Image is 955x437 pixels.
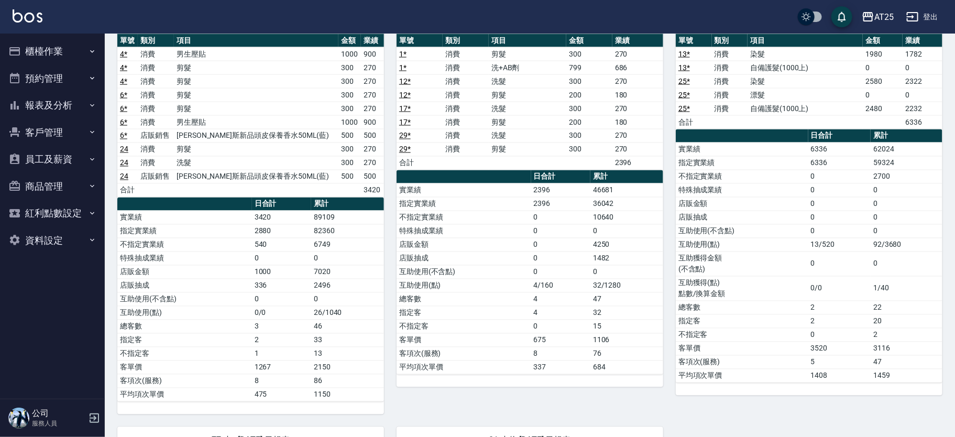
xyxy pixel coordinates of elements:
td: 互助獲得金額 (不含點) [676,252,808,276]
td: 客單價 [117,360,252,374]
td: 洗髮 [489,129,566,143]
td: 染髮 [748,74,863,88]
td: 4/160 [531,279,590,292]
td: 剪髮 [489,88,566,102]
td: 特殊抽成業績 [117,252,252,265]
td: 指定客 [676,314,808,328]
td: 指定客 [117,333,252,347]
td: 675 [531,333,590,347]
td: 客項次(服務) [397,347,531,360]
td: 59324 [871,156,942,170]
td: 剪髮 [174,88,338,102]
td: 26/1040 [311,306,384,320]
td: 洗+AB劑 [489,61,566,74]
td: 1106 [590,333,663,347]
th: 類別 [138,34,174,48]
td: 指定客 [397,306,531,320]
td: 13 [311,347,384,360]
td: 店販抽成 [397,252,531,265]
td: 6336 [808,156,871,170]
td: 實業績 [117,211,252,224]
a: 24 [120,145,128,154]
td: 不指定實業績 [117,238,252,252]
td: 2 [871,328,942,342]
td: 不指定實業績 [676,170,808,183]
td: 平均項次單價 [397,360,531,374]
td: 300 [566,74,612,88]
td: 686 [612,61,663,74]
td: 消費 [138,74,174,88]
td: 540 [252,238,311,252]
td: 消費 [443,115,489,129]
td: 剪髮 [174,143,338,156]
td: 2396 [531,197,590,211]
th: 日合計 [252,198,311,211]
td: 1980 [863,47,903,61]
td: 消費 [443,61,489,74]
table: a dense table [676,34,942,129]
td: 消費 [443,143,489,156]
td: 1150 [311,388,384,401]
td: 500 [361,129,384,143]
td: 0 [311,252,384,265]
td: 1267 [252,360,311,374]
td: 店販金額 [676,197,808,211]
td: 0 [531,211,590,224]
td: 總客數 [397,292,531,306]
td: 消費 [138,47,174,61]
button: AT25 [858,6,898,28]
td: 客單價 [397,333,531,347]
td: 300 [338,156,361,170]
td: 不指定客 [397,320,531,333]
th: 業績 [903,34,942,48]
th: 項目 [174,34,338,48]
td: 男生壓貼 [174,115,338,129]
td: 洗髮 [489,74,566,88]
table: a dense table [397,170,663,375]
button: save [831,6,852,27]
th: 金額 [863,34,903,48]
td: 270 [361,74,384,88]
h5: 公司 [32,408,85,419]
td: 特殊抽成業績 [397,224,531,238]
td: 平均項次單價 [676,369,808,383]
td: 270 [361,61,384,74]
td: 消費 [138,61,174,74]
td: 消費 [138,115,174,129]
td: 剪髮 [489,47,566,61]
td: 270 [361,143,384,156]
td: 180 [612,88,663,102]
td: 10640 [590,211,663,224]
th: 日合計 [808,129,871,143]
table: a dense table [397,34,663,170]
th: 類別 [443,34,489,48]
td: 300 [566,47,612,61]
td: 89109 [311,211,384,224]
td: 實業績 [397,183,531,197]
td: 76 [590,347,663,360]
td: 2496 [311,279,384,292]
td: 0 [871,224,942,238]
td: 0 [531,224,590,238]
td: 0 [531,238,590,252]
th: 累計 [871,129,942,143]
td: 1408 [808,369,871,383]
td: 互助使用(不含點) [117,292,252,306]
td: 0 [871,211,942,224]
td: [PERSON_NAME]斯新品頭皮保養香水50ML(藍) [174,170,338,183]
td: 33 [311,333,384,347]
td: 2480 [863,102,903,115]
td: 32 [590,306,663,320]
td: 7020 [311,265,384,279]
td: 自備護髮(1000上) [748,102,863,115]
td: 不指定客 [117,347,252,360]
td: 0 [808,252,871,276]
td: 300 [566,129,612,143]
td: 4 [531,292,590,306]
td: 5 [808,355,871,369]
td: 799 [566,61,612,74]
td: 剪髮 [174,61,338,74]
td: 6336 [808,143,871,156]
td: 300 [338,102,361,115]
button: 預約管理 [4,65,101,92]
